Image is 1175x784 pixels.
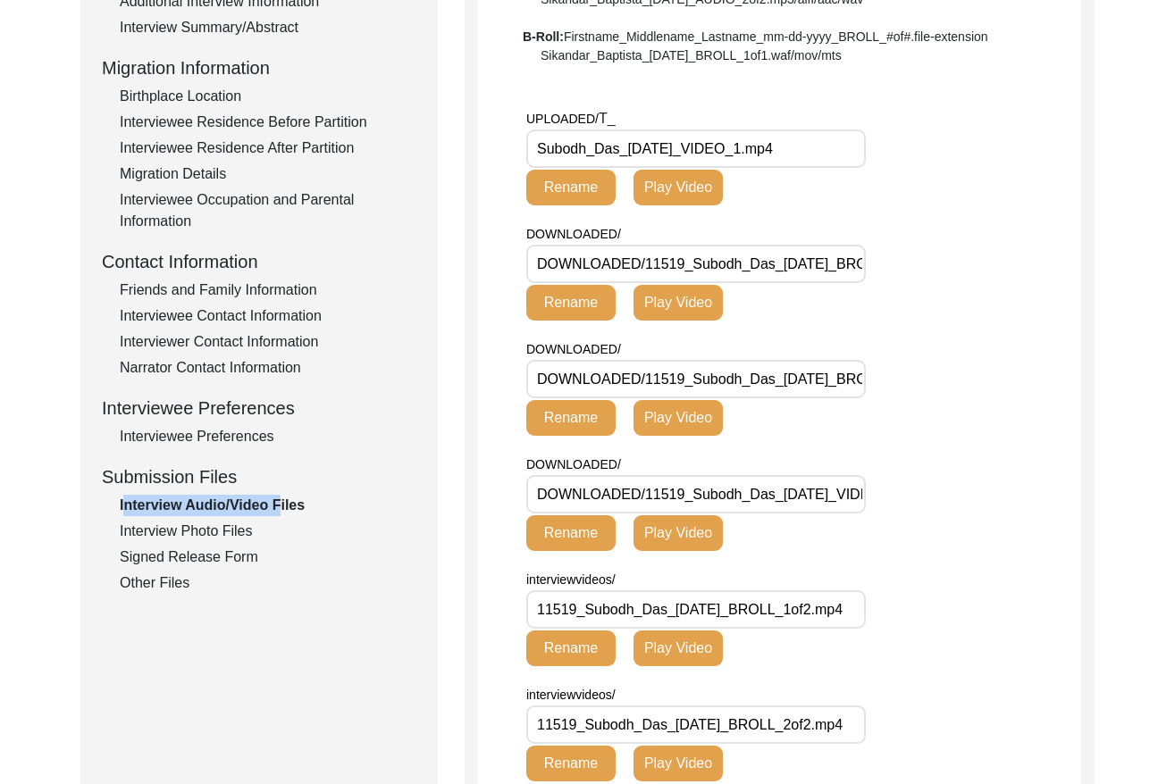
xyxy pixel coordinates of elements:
span: DOWNLOADED/ [526,457,621,471]
button: Play Video [634,630,723,666]
b: B-Roll: [523,29,564,44]
div: Contact Information [102,248,416,275]
span: DOWNLOADED/ [526,342,621,356]
button: Rename [526,515,616,551]
div: Submission Files [102,463,416,490]
div: Migration Information [102,54,416,81]
button: Play Video [634,400,723,436]
div: Interviewee Occupation and Parental Information [120,189,416,232]
div: Narrator Contact Information [120,357,416,379]
div: Signed Release Form [120,546,416,568]
div: Interviewee Preferences [120,426,416,447]
div: Birthplace Location [120,86,416,107]
span: interviewvideos/ [526,688,616,702]
button: Rename [526,746,616,781]
button: Play Video [634,746,723,781]
button: Rename [526,400,616,436]
button: Play Video [634,170,723,205]
div: Migration Details [120,163,416,185]
div: Other Files [120,572,416,594]
div: Interviewee Residence Before Partition [120,112,416,133]
span: T_ [599,111,616,126]
button: Rename [526,285,616,321]
div: Interviewee Contact Information [120,305,416,327]
button: Rename [526,630,616,666]
span: interviewvideos/ [526,572,616,587]
div: Interviewer Contact Information [120,331,416,353]
div: Interview Photo Files [120,521,416,542]
div: Friends and Family Information [120,279,416,301]
button: Play Video [634,285,723,321]
span: UPLOADED/ [526,112,599,126]
button: Play Video [634,515,723,551]
div: Interview Audio/Video Files [120,495,416,516]
span: DOWNLOADED/ [526,227,621,241]
div: Interviewee Preferences [102,395,416,421]
div: Interviewee Residence After Partition [120,138,416,159]
div: Interview Summary/Abstract [120,17,416,38]
button: Rename [526,170,616,205]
